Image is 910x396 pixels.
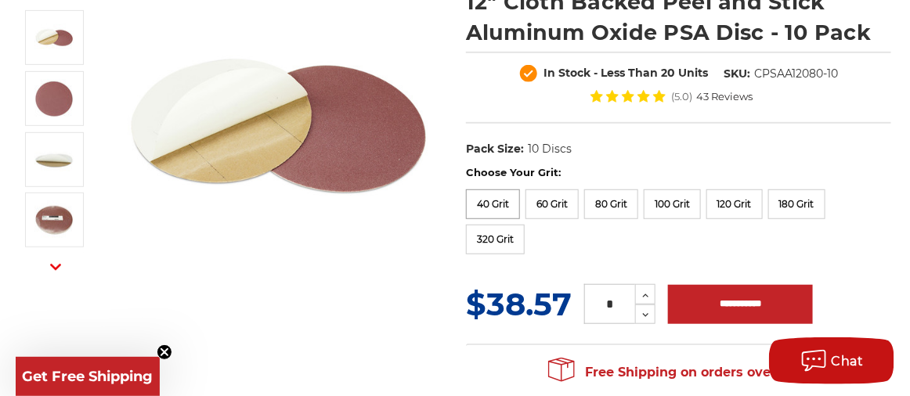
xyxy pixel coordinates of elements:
dt: SKU: [724,66,751,82]
dt: Pack Size: [466,141,524,157]
span: Units [679,66,709,80]
button: Next [37,250,74,284]
img: sticky backed sanding disc [34,140,74,179]
span: In Stock [544,66,591,80]
span: - Less Than [594,66,659,80]
span: Get Free Shipping [23,368,153,385]
img: clothed backed AOX PSA - 10 Pack [34,200,74,239]
span: $38.57 [466,285,572,323]
img: peel and stick psa aluminum oxide disc [34,79,74,118]
span: Free Shipping on orders over $149 [548,357,810,388]
span: 20 [662,66,676,80]
dd: 10 Discs [528,141,572,157]
span: Chat [832,354,864,369]
button: Chat [769,337,894,384]
label: Choose Your Grit: [466,165,891,181]
img: 12 inch Aluminum Oxide PSA Sanding Disc with Cloth Backing [34,18,74,57]
span: 43 Reviews [696,92,753,102]
div: Get Free ShippingClose teaser [16,357,160,396]
span: (5.0) [671,92,692,102]
dd: CPSAA12080-10 [755,66,839,82]
button: Close teaser [157,344,172,360]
